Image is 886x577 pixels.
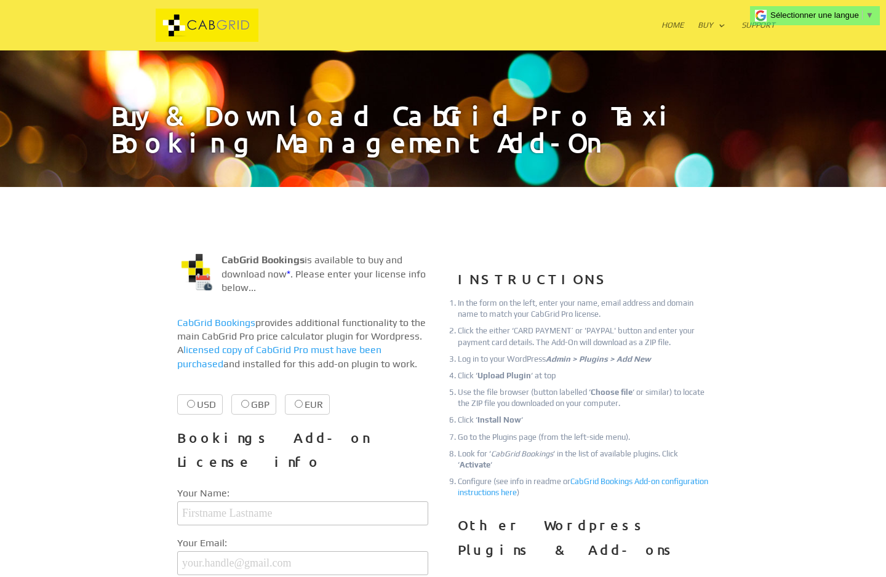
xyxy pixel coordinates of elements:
[177,501,428,525] input: Firstname Lastname
[177,253,214,290] img: Taxi Booking Wordpress Plugin
[458,476,709,498] li: Configure (see info in readme or )
[113,9,301,42] img: CabGrid
[460,460,490,469] strong: Activate
[477,415,521,424] strong: Install Now
[221,254,305,266] strong: CabGrid Bookings
[741,21,775,50] a: Support
[477,371,531,380] strong: Upload Plugin
[458,477,708,497] a: CabGrid Bookings Add-on configuration instructions here
[285,394,330,415] label: EUR
[458,298,709,320] li: In the form on the left, enter your name, email address and domain name to match your CabGrid Pro...
[177,394,223,415] label: USD
[177,253,428,304] p: is available to buy and download now . Please enter your license info below...
[458,354,709,365] li: Log in to your WordPress
[770,10,874,20] a: Sélectionner une langue​
[177,485,428,501] label: Your Name:
[231,394,276,415] label: GBP
[458,513,709,568] h3: Other Wordpress Plugins & Add-ons
[111,102,775,187] h1: Buy & Download CabGrid Pro Taxi Booking Management Add-On
[458,267,709,298] h3: INSTRUCTIONS
[177,317,255,328] a: CabGrid Bookings
[458,325,709,348] li: Click the either ‘CARD PAYMENT’ or 'PAYPAL' button and enter your payment card details. The Add-O...
[862,10,863,20] span: ​
[458,387,709,409] li: Use the file browser (button labelled ‘ ‘ or similar) to locate the ZIP file you downloaded on yo...
[491,449,553,458] em: CabGrid Bookings
[591,388,633,397] strong: Choose file
[546,354,651,364] em: Admin > Plugins > Add New
[177,551,428,575] input: your.handle@gmail.com
[187,400,195,408] input: USD
[177,316,428,381] p: provides additional functionality to the main CabGrid Pro price calculator plugin for Wordpress. ...
[458,448,709,471] li: Look for ‘ ‘ in the list of available plugins. Click ‘ ‘
[177,426,428,480] h3: Bookings Add-on License info
[458,432,709,443] li: Go to the Plugins page (from the left-side menu).
[866,10,874,20] span: ▼
[177,535,428,551] label: Your Email:
[177,344,381,369] a: licensed copy of CabGrid Pro must have been purchased
[770,10,859,20] span: Sélectionner une langue
[698,21,725,50] a: Buy
[458,370,709,381] li: Click ‘ ‘ at top
[661,21,684,50] a: Home
[458,415,709,426] li: Click ‘ ‘
[295,400,303,408] input: EUR
[241,400,249,408] input: GBP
